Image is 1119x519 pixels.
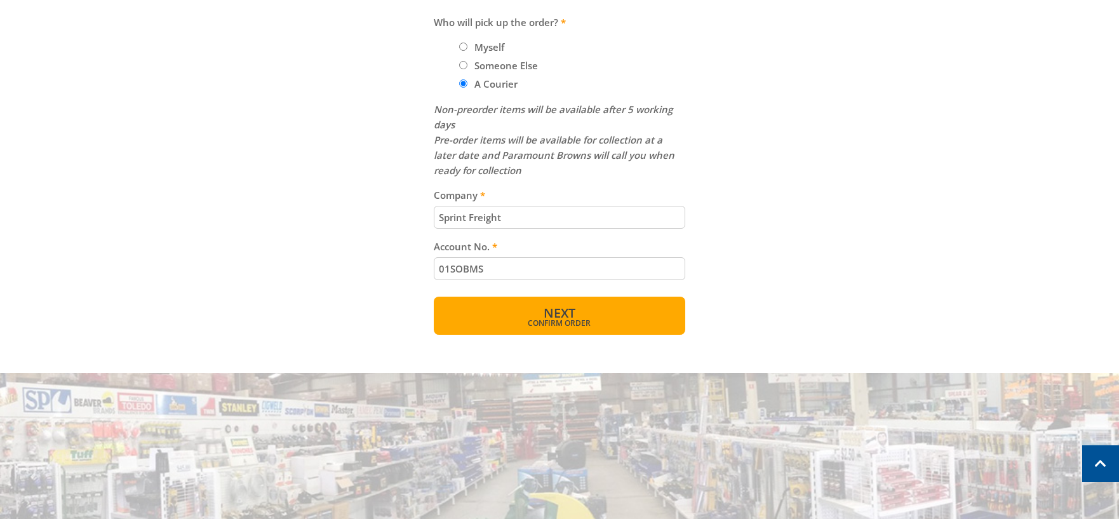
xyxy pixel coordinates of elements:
[434,103,674,177] em: Non-preorder items will be available after 5 working days Pre-order items will be available for c...
[459,79,467,88] input: Please select who will pick up the order.
[459,43,467,51] input: Please select who will pick up the order.
[470,73,522,95] label: A Courier
[470,55,542,76] label: Someone Else
[434,297,686,335] button: Next Confirm order
[434,15,686,30] label: Who will pick up the order?
[434,239,686,254] label: Account No.
[459,61,467,69] input: Please select who will pick up the order.
[434,187,686,203] label: Company
[461,320,659,327] span: Confirm order
[434,206,686,229] input: Please enter the courier company name.
[470,36,509,58] label: Myself
[544,304,575,321] span: Next
[434,257,686,280] input: Please enter your account number.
